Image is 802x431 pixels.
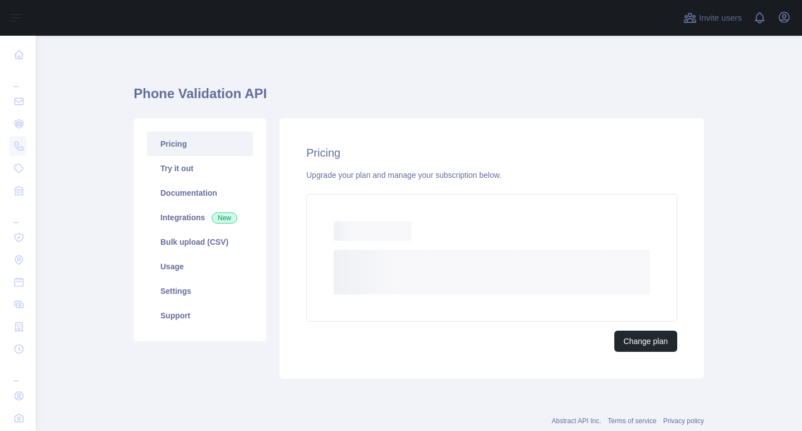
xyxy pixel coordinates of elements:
div: ... [9,361,27,384]
button: Invite users [681,9,744,27]
h2: Pricing [306,145,677,161]
a: Support [147,303,253,328]
span: Invite users [699,12,742,25]
a: Pricing [147,132,253,156]
div: ... [9,203,27,225]
span: New [212,212,237,224]
h1: Phone Validation API [134,85,704,112]
a: Abstract API Inc. [552,417,601,425]
a: Terms of service [608,417,656,425]
a: Bulk upload (CSV) [147,230,253,254]
a: Settings [147,279,253,303]
a: Documentation [147,181,253,205]
div: ... [9,67,27,89]
a: Usage [147,254,253,279]
button: Change plan [614,331,677,352]
a: Privacy policy [663,417,704,425]
div: Upgrade your plan and manage your subscription below. [306,170,677,181]
a: Integrations New [147,205,253,230]
a: Try it out [147,156,253,181]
